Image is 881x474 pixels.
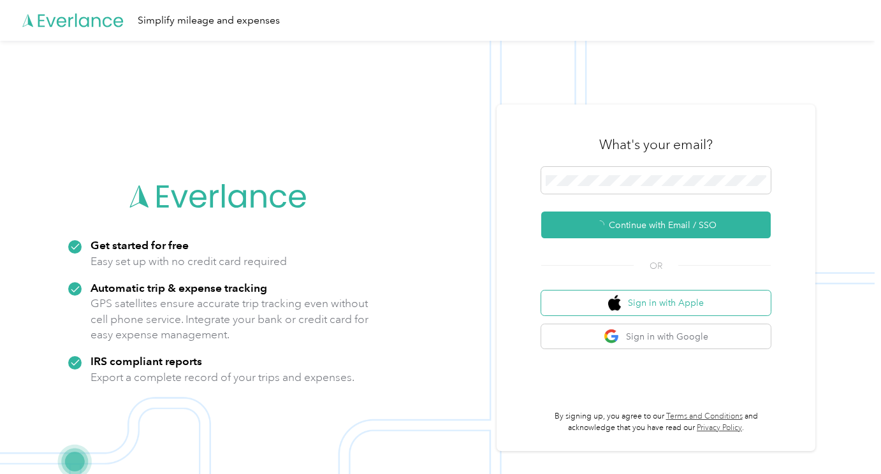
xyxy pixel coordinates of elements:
[138,13,280,29] div: Simplify mileage and expenses
[599,136,713,154] h3: What's your email?
[697,423,742,433] a: Privacy Policy
[541,411,771,433] p: By signing up, you agree to our and acknowledge that you have read our .
[91,354,202,368] strong: IRS compliant reports
[541,212,771,238] button: Continue with Email / SSO
[541,291,771,315] button: apple logoSign in with Apple
[608,295,621,311] img: apple logo
[604,329,620,345] img: google logo
[666,412,743,421] a: Terms and Conditions
[634,259,678,273] span: OR
[91,296,369,343] p: GPS satellites ensure accurate trip tracking even without cell phone service. Integrate your bank...
[91,370,354,385] p: Export a complete record of your trips and expenses.
[541,324,771,349] button: google logoSign in with Google
[91,281,267,294] strong: Automatic trip & expense tracking
[91,238,189,252] strong: Get started for free
[91,254,287,269] p: Easy set up with no credit card required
